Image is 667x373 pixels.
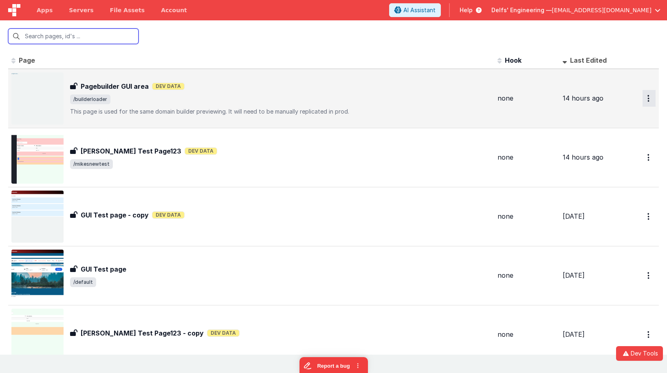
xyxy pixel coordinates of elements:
[110,6,145,14] span: File Assets
[563,94,603,102] span: 14 hours ago
[81,210,149,220] h3: GUI Test page - copy
[563,330,585,338] span: [DATE]
[491,6,552,14] span: Delfs' Engineering —
[491,6,660,14] button: Delfs' Engineering — [EMAIL_ADDRESS][DOMAIN_NAME]
[81,81,149,91] h3: Pagebuilder GUI area
[643,267,656,284] button: Options
[570,56,607,64] span: Last Edited
[69,6,93,14] span: Servers
[389,3,441,17] button: AI Assistant
[70,94,110,104] span: /builderloader
[403,6,436,14] span: AI Assistant
[616,346,663,361] button: Dev Tools
[70,108,491,116] p: This page is used for the same domain builder previewing. It will need to be manually replicated ...
[81,146,181,156] h3: [PERSON_NAME] Test Page123
[497,94,556,103] div: none
[81,264,126,274] h3: GUI Test page
[643,149,656,166] button: Options
[643,208,656,225] button: Options
[37,6,53,14] span: Apps
[497,212,556,221] div: none
[152,211,185,219] span: Dev Data
[70,277,96,287] span: /default
[563,271,585,279] span: [DATE]
[505,56,522,64] span: Hook
[497,330,556,339] div: none
[643,326,656,343] button: Options
[460,6,473,14] span: Help
[19,56,35,64] span: Page
[81,328,204,338] h3: [PERSON_NAME] Test Page123 - copy
[552,6,652,14] span: [EMAIL_ADDRESS][DOMAIN_NAME]
[185,147,217,155] span: Dev Data
[152,83,185,90] span: Dev Data
[497,153,556,162] div: none
[207,329,240,337] span: Dev Data
[8,29,139,44] input: Search pages, id's ...
[563,212,585,220] span: [DATE]
[643,90,656,107] button: Options
[70,159,113,169] span: /mikesnewtest
[497,271,556,280] div: none
[563,153,603,161] span: 14 hours ago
